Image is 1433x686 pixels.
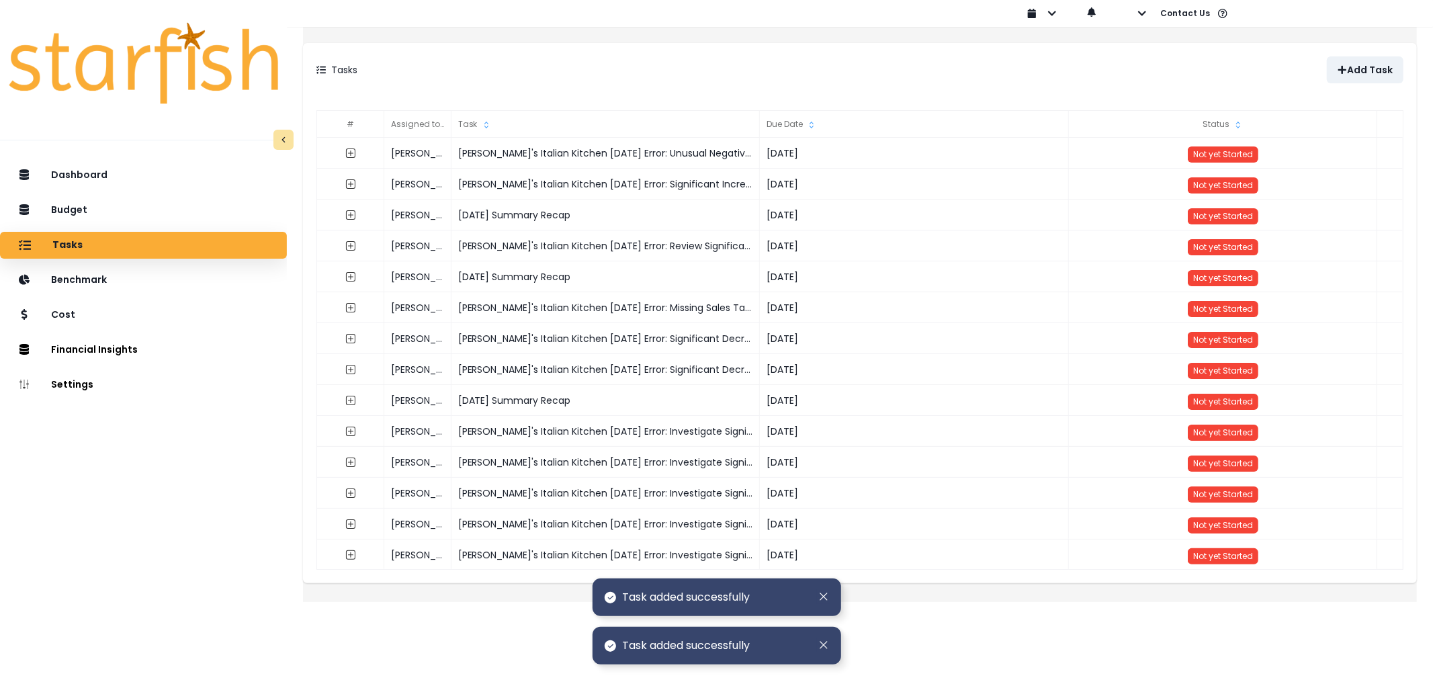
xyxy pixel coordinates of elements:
svg: expand outline [345,148,356,159]
div: [PERSON_NAME]'s Italian Kitchen [DATE] Error: Investigate Significant Increase in Equipment Service [451,540,761,570]
svg: expand outline [345,241,356,251]
span: Not yet Started [1193,303,1253,314]
p: Add Task [1347,65,1393,76]
div: [PERSON_NAME] [384,447,451,478]
div: [PERSON_NAME] [384,261,451,292]
svg: expand outline [345,210,356,220]
p: Cost [51,309,75,320]
button: expand outline [339,141,363,165]
svg: expand outline [345,488,356,499]
button: expand outline [339,419,363,443]
button: expand outline [339,388,363,413]
svg: expand outline [345,271,356,282]
div: [PERSON_NAME] [384,540,451,570]
div: [PERSON_NAME]'s Italian Kitchen [DATE] Error: Missing Sales Tax Expense [451,292,761,323]
svg: expand outline [345,333,356,344]
div: [DATE] [760,509,1069,540]
div: [DATE] [760,447,1069,478]
div: [PERSON_NAME]'s Italian Kitchen [DATE] Error: Investigate Significant Decrease in Wine Purchases [451,447,761,478]
button: expand outline [339,327,363,351]
p: Benchmark [51,274,107,286]
span: Task added successfully [623,638,750,654]
span: Not yet Started [1193,427,1253,438]
div: [PERSON_NAME]'s Italian Kitchen [DATE] Error: Significant Increase in Uniforms Expense [451,169,761,200]
button: Add Task [1327,56,1403,83]
span: Not yet Started [1193,519,1253,531]
svg: sort [1233,120,1244,130]
button: expand outline [339,357,363,382]
div: [DATE] [760,354,1069,385]
div: [DATE] [760,323,1069,354]
div: [DATE] [760,138,1069,169]
svg: expand outline [345,426,356,437]
svg: expand outline [345,302,356,313]
div: Task [451,111,761,138]
span: Not yet Started [1193,396,1253,407]
button: expand outline [339,512,363,536]
button: expand outline [339,172,363,196]
div: [DATE] [760,540,1069,570]
button: expand outline [339,296,363,320]
div: [PERSON_NAME] [384,416,451,447]
span: Not yet Started [1193,458,1253,469]
span: Not yet Started [1193,550,1253,562]
div: [PERSON_NAME] [384,385,451,416]
svg: expand outline [345,550,356,560]
div: [PERSON_NAME] [384,509,451,540]
span: Not yet Started [1193,488,1253,500]
button: Dismiss [817,589,830,604]
p: Tasks [52,239,83,251]
span: Not yet Started [1193,241,1253,253]
span: Not yet Started [1193,210,1253,222]
svg: expand outline [345,179,356,189]
div: [PERSON_NAME] [384,478,451,509]
div: [DATE] Summary Recap [451,385,761,416]
button: expand outline [339,265,363,289]
div: [PERSON_NAME] [384,323,451,354]
div: [PERSON_NAME]'s Italian Kitchen [DATE] Error: Investigate Significant Increase in Ask My Accountant [451,509,761,540]
button: Dismiss [817,638,830,652]
div: Status [1069,111,1378,138]
span: Not yet Started [1193,334,1253,345]
div: [PERSON_NAME] [384,138,451,169]
span: Not yet Started [1193,179,1253,191]
button: expand outline [339,481,363,505]
button: expand outline [339,543,363,567]
div: [DATE] [760,261,1069,292]
div: [DATE] [760,169,1069,200]
div: [DATE] Summary Recap [451,200,761,230]
div: [PERSON_NAME]'s Italian Kitchen [DATE] Error: Significant Decrease in Repairs & Maintenance [451,323,761,354]
div: [PERSON_NAME]'s Italian Kitchen [DATE] Error: Investigate Significant Decrease in Water & Sewer [451,478,761,509]
div: [PERSON_NAME] [384,169,451,200]
div: [DATE] [760,416,1069,447]
div: [PERSON_NAME]'s Italian Kitchen [DATE] Error: Review Significant Increase in Ask My Accountant Ex... [451,230,761,261]
div: [DATE] [760,200,1069,230]
p: Dashboard [51,169,107,181]
div: [PERSON_NAME] [384,200,451,230]
div: [DATE] [760,292,1069,323]
div: [DATE] [760,230,1069,261]
div: [PERSON_NAME] [384,230,451,261]
svg: expand outline [345,395,356,406]
p: Budget [51,204,87,216]
svg: expand outline [345,519,356,529]
div: [DATE] Summary Recap [451,261,761,292]
div: [PERSON_NAME]'s Italian Kitchen [DATE] Error: Unusual Negative Value in Ask My Accountant [451,138,761,169]
div: [DATE] [760,478,1069,509]
div: [PERSON_NAME]'s Italian Kitchen [DATE] Error: Significant Decrease in Wine Purchases [451,354,761,385]
div: [PERSON_NAME]'s Italian Kitchen [DATE] Error: Investigate Significant Decrease in Liquor Purchases [451,416,761,447]
button: expand outline [339,234,363,258]
svg: expand outline [345,457,356,468]
svg: sort [443,120,454,130]
svg: expand outline [345,364,356,375]
button: expand outline [339,203,363,227]
div: Assigned to [384,111,451,138]
div: # [317,111,384,138]
span: Not yet Started [1193,148,1253,160]
div: [PERSON_NAME] [384,354,451,385]
div: [PERSON_NAME] [384,292,451,323]
button: expand outline [339,450,363,474]
span: Not yet Started [1193,272,1253,284]
svg: sort [806,120,817,130]
span: Task added successfully [623,589,750,605]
